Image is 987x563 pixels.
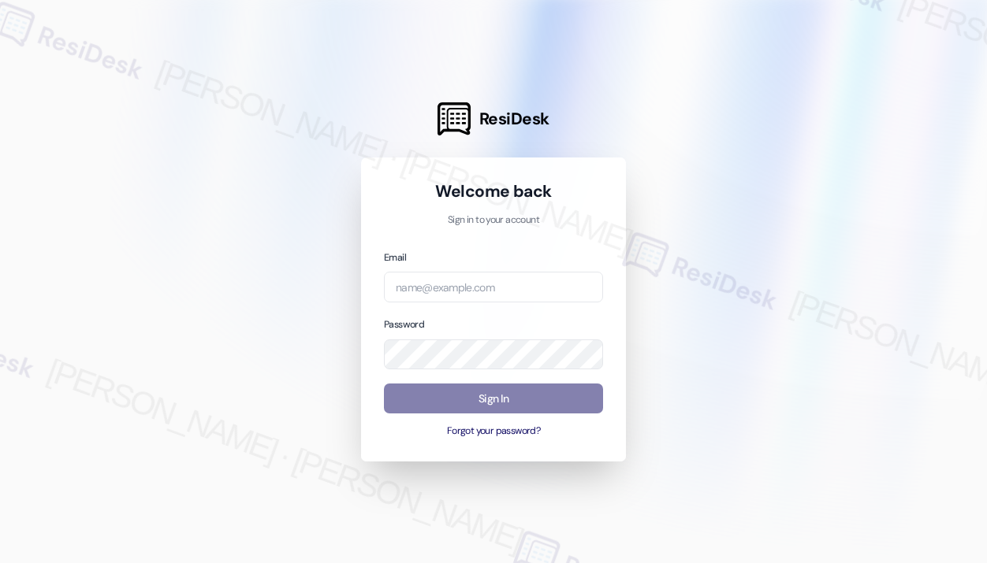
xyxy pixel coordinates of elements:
h1: Welcome back [384,180,603,202]
span: ResiDesk [479,108,549,130]
img: ResiDesk Logo [438,102,471,135]
label: Email [384,251,406,264]
input: name@example.com [384,272,603,302]
label: Password [384,318,424,331]
button: Sign In [384,383,603,414]
button: Forgot your password? [384,424,603,439]
p: Sign in to your account [384,213,603,228]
